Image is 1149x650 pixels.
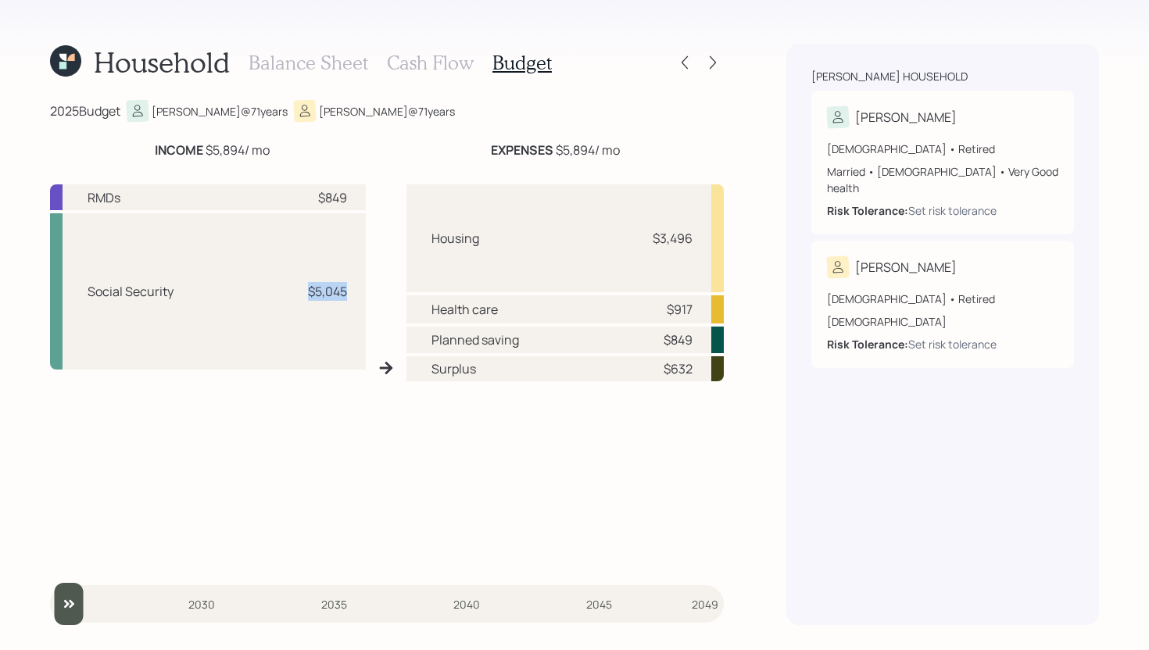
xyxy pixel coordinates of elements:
div: [DEMOGRAPHIC_DATA] • Retired [827,141,1058,157]
div: Health care [431,300,498,319]
div: [DEMOGRAPHIC_DATA] [827,313,1058,330]
h3: Balance Sheet [249,52,368,74]
div: Set risk tolerance [908,202,997,219]
div: $849 [664,330,693,349]
div: $3,496 [653,229,693,248]
div: $5,894 / mo [155,141,270,159]
b: Risk Tolerance: [827,203,908,218]
div: Surplus [431,359,476,378]
b: Risk Tolerance: [827,337,908,352]
div: Set risk tolerance [908,336,997,352]
div: Planned saving [431,330,519,349]
div: Housing [431,229,479,248]
div: [PERSON_NAME] [855,258,957,277]
div: $917 [667,300,693,319]
div: [PERSON_NAME] @ 71 years [152,103,288,120]
div: $5,045 [308,282,347,301]
div: [PERSON_NAME] @ 71 years [319,103,455,120]
div: RMDs [88,188,120,207]
b: EXPENSES [491,141,553,159]
div: $849 [318,188,347,207]
h3: Cash Flow [387,52,474,74]
div: [PERSON_NAME] [855,108,957,127]
b: INCOME [155,141,203,159]
div: $5,894 / mo [491,141,620,159]
div: Social Security [88,282,174,301]
h1: Household [94,45,230,79]
div: [PERSON_NAME] household [811,69,968,84]
div: [DEMOGRAPHIC_DATA] • Retired [827,291,1058,307]
div: $632 [664,359,693,378]
div: 2025 Budget [50,102,120,120]
h3: Budget [492,52,552,74]
div: Married • [DEMOGRAPHIC_DATA] • Very Good health [827,163,1058,196]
